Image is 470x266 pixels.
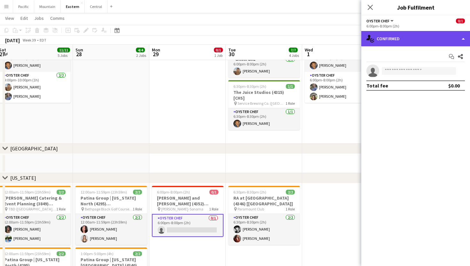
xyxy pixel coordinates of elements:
div: 2 Jobs [136,53,146,58]
span: 1:00pm-5:00pm (4h) [81,251,114,256]
app-card-role: Gear (CHS/LA)1/16:00pm-8:00pm (2h)[PERSON_NAME] [305,50,376,72]
span: 1 Role [286,101,295,106]
span: 1 Role [209,207,218,211]
span: 12:00am-11:59pm (23h59m) [4,190,51,194]
span: 2/2 [286,190,295,194]
h3: RA at [GEOGRAPHIC_DATA] (4346) [[GEOGRAPHIC_DATA]] [228,195,300,207]
span: 1 [304,50,313,58]
button: Mountain [34,0,61,13]
a: Edit [18,14,30,22]
span: Service Brewing Co. ([GEOGRAPHIC_DATA], [GEOGRAPHIC_DATA]) [238,101,286,106]
span: 0/1 [456,19,465,23]
h3: Job Fulfilment [361,3,470,11]
span: 1 Role [286,207,295,211]
app-job-card: 6:30pm-8:30pm (2h)1/1The Juice Studios (4315) [CHS] Service Brewing Co. ([GEOGRAPHIC_DATA], [GEOG... [228,80,300,130]
div: Confirmed [361,31,470,46]
span: 11/11 [57,48,70,52]
span: 1/1 [286,84,295,89]
span: Bethpage Black Golf Course (Farmingdale, [GEOGRAPHIC_DATA]) [85,207,133,211]
span: 6:30pm-8:30pm (2h) [233,84,266,89]
app-job-card: 12:00am-11:59pm (23h59m)2/2Patina Group | [US_STATE] North (4295) [[GEOGRAPHIC_DATA]] - TIME TBD ... [75,186,147,245]
div: $0.00 [448,82,460,89]
span: Oyster Chef [366,19,389,23]
button: Pacific [13,0,34,13]
span: Mon [152,47,160,53]
div: 5 Jobs [58,53,70,58]
div: Total fee [366,82,388,89]
app-card-role: Oyster Chef1/16:30pm-8:30pm (2h)[PERSON_NAME] [228,108,300,130]
span: [PERSON_NAME]-Sonoma [161,207,203,211]
span: Jobs [34,15,44,21]
span: 29 [151,50,160,58]
span: 28 [74,50,83,58]
span: 2/2 [57,251,66,256]
span: Week 39 [21,38,37,42]
app-card-role: Oyster Chef0/16:00pm-8:00pm (2h) [152,214,223,237]
span: 0/1 [209,190,218,194]
span: 6:30pm-8:30pm (2h) [233,190,266,194]
app-job-card: 6:30pm-8:30pm (2h)2/2RA at [GEOGRAPHIC_DATA] (4346) [[GEOGRAPHIC_DATA]] Paramount Club1 RoleOyste... [228,186,300,245]
a: Comms [48,14,67,22]
span: 2/2 [133,251,142,256]
span: Edit [20,15,28,21]
span: Sun [75,47,83,53]
span: TBD ([GEOGRAPHIC_DATA], [GEOGRAPHIC_DATA]) [8,207,56,211]
app-job-card: 6:00pm-8:00pm (2h)3/3RMC DMC (4242) [CHS] Shore House at [GEOGRAPHIC_DATA] ([GEOGRAPHIC_DATA], [G... [305,28,376,103]
div: [DATE] [5,37,20,43]
app-job-card: 6:00pm-8:00pm (2h)0/1[PERSON_NAME] and [PERSON_NAME] (4352) [[GEOGRAPHIC_DATA]] [PERSON_NAME]-Son... [152,186,223,237]
span: 7/7 [289,48,298,52]
h3: [PERSON_NAME] and [PERSON_NAME] (4352) [[GEOGRAPHIC_DATA]] [152,195,223,207]
span: Comms [50,15,65,21]
span: 30 [227,50,236,58]
button: Central [85,0,107,13]
span: 1 Role [56,207,66,211]
div: 1 Job [214,53,223,58]
div: [US_STATE] [10,175,36,181]
span: 0/1 [214,48,223,52]
span: 6:00pm-8:00pm (2h) [157,190,190,194]
h3: The Juice Studios (4315) [CHS] [228,89,300,101]
app-card-role: Oyster Chef2/26:30pm-8:30pm (2h)[PERSON_NAME][PERSON_NAME] [228,214,300,245]
div: EDT [40,38,46,42]
span: 2/2 [133,190,142,194]
span: 12:00am-11:59pm (23h59m) [81,190,127,194]
div: 4 Jobs [289,53,299,58]
span: Paramount Club [238,207,264,211]
div: [GEOGRAPHIC_DATA] [10,145,58,152]
a: View [3,14,17,22]
span: View [5,15,14,21]
button: Oyster Chef [366,19,395,23]
h3: Patina Group | [US_STATE] North (4295) [[GEOGRAPHIC_DATA]] - TIME TBD (2 HOURS) [75,195,147,207]
span: Tue [228,47,236,53]
span: 4/4 [136,48,145,52]
app-card-role: Oyster Chef2/212:00am-11:59pm (23h59m)[PERSON_NAME][PERSON_NAME] [75,214,147,245]
button: Eastern [61,0,85,13]
span: 12:00am-11:59pm (23h59m) [4,251,51,256]
span: 2/2 [57,190,66,194]
a: Jobs [32,14,46,22]
span: 1 Role [133,207,142,211]
div: 6:00pm-8:00pm (2h) [366,24,465,28]
span: Wed [305,47,313,53]
app-card-role: Caviar Girl1/16:00pm-8:00pm (2h)[PERSON_NAME] [228,56,300,78]
app-card-role: Oyster Chef2/26:00pm-8:00pm (2h)[PERSON_NAME][PERSON_NAME] [305,72,376,103]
